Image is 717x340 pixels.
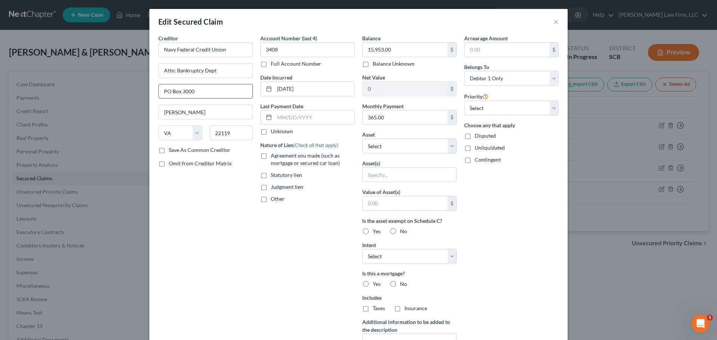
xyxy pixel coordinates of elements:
input: Enter address... [159,63,252,78]
input: 0.00 [363,196,447,210]
span: Creditor [158,35,178,41]
span: Other [271,196,285,202]
input: Enter city... [159,105,252,119]
input: XXXX [260,42,355,57]
span: Statutory lien [271,172,302,178]
span: Omit from Creditor Matrix [169,160,232,166]
label: Net Value [362,74,385,81]
iframe: Intercom live chat [692,315,710,333]
input: 0.00 [363,82,447,96]
label: Intent [362,241,376,249]
input: Specify... [363,168,456,182]
span: Insurance [404,305,427,311]
label: Includes [362,294,457,302]
input: Apt, Suite, etc... [159,84,252,99]
span: Belongs To [464,64,489,70]
label: Choose any that apply [464,121,559,129]
label: Asset(s) [362,159,380,167]
div: Edit Secured Claim [158,16,223,27]
label: Nature of Lien [260,141,338,149]
span: 1 [707,315,713,321]
div: $ [447,110,456,125]
label: Account Number (last 4) [260,34,317,42]
label: Additional information to be added to the description [362,318,457,334]
div: $ [447,196,456,210]
span: No [400,228,407,234]
input: Search creditor by name... [158,42,253,57]
label: Monthly Payment [362,102,404,110]
span: Agreement you made (such as mortgage or secured car loan) [271,152,340,166]
label: Balance Unknown [373,60,415,68]
span: Unliquidated [475,144,505,151]
input: 0.00 [363,43,447,57]
input: 0.00 [363,110,447,125]
label: Date Incurred [260,74,292,81]
span: Judgment lien [271,184,303,190]
span: Taxes [373,305,385,311]
span: Disputed [475,132,496,139]
span: Yes [373,228,381,234]
span: Asset [362,131,375,138]
button: × [553,17,559,26]
label: Balance [362,34,381,42]
input: MM/DD/YYYY [274,82,354,96]
label: Value of Asset(s) [362,188,400,196]
label: Last Payment Date [260,102,303,110]
label: Is the asset exempt on Schedule C? [362,217,457,225]
label: Is this a mortgage? [362,269,457,277]
label: Full Account Number [271,60,321,68]
input: 0.00 [465,43,549,57]
span: Yes [373,281,381,287]
div: $ [549,43,558,57]
div: $ [447,82,456,96]
input: MM/DD/YYYY [274,110,354,125]
span: Contingent [475,156,501,163]
span: (Check all that apply) [294,142,338,148]
label: Arrearage Amount [464,34,508,42]
span: No [400,281,407,287]
div: $ [447,43,456,57]
input: Enter zip... [209,125,253,140]
label: Unknown [271,128,293,135]
label: Save As Common Creditor [169,146,230,154]
label: Priority [464,92,488,101]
